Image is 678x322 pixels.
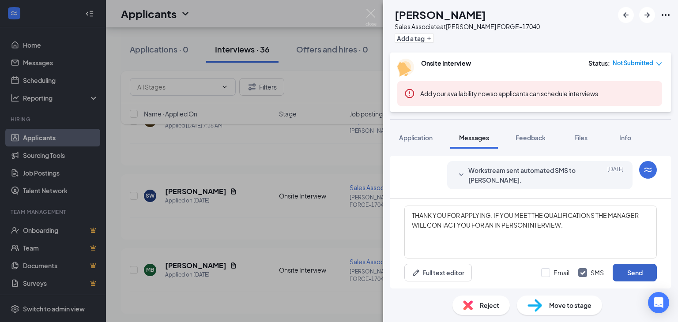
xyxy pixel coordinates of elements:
span: Info [619,134,631,142]
svg: WorkstreamLogo [643,165,653,175]
h1: [PERSON_NAME] [395,7,486,22]
svg: Pen [412,268,421,277]
div: Sales Associate at [PERSON_NAME] FORGE-17040 [395,22,540,31]
button: ArrowLeftNew [618,7,634,23]
svg: Ellipses [660,10,671,20]
span: so applicants can schedule interviews. [420,90,600,97]
span: [DATE] [607,165,624,185]
svg: ArrowRight [642,10,652,20]
button: Add your availability now [420,89,490,98]
svg: Error [404,88,415,99]
div: Open Intercom Messenger [648,292,669,313]
span: Reject [480,300,499,310]
span: Files [574,134,588,142]
div: Status : [588,59,610,67]
b: Onsite Interview [421,59,471,67]
span: Move to stage [549,300,591,310]
svg: ArrowLeftNew [621,10,631,20]
button: ArrowRight [639,7,655,23]
span: Feedback [516,134,546,142]
button: Send [613,264,657,281]
svg: SmallChevronDown [456,170,467,180]
span: Not Submitted [613,59,653,67]
span: Application [399,134,433,142]
span: Workstream sent automated SMS to [PERSON_NAME]. [468,165,584,185]
button: Full text editorPen [404,264,472,281]
button: PlusAdd a tag [395,34,434,43]
textarea: THANK YOU FOR APPLYING. IF YOU MEET THE QUALIFICATIONS THE MANAGER WILL CONTACT YOU FOR AN IN PER... [404,206,657,258]
svg: Plus [426,36,432,41]
span: Messages [459,134,489,142]
span: down [656,61,662,67]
